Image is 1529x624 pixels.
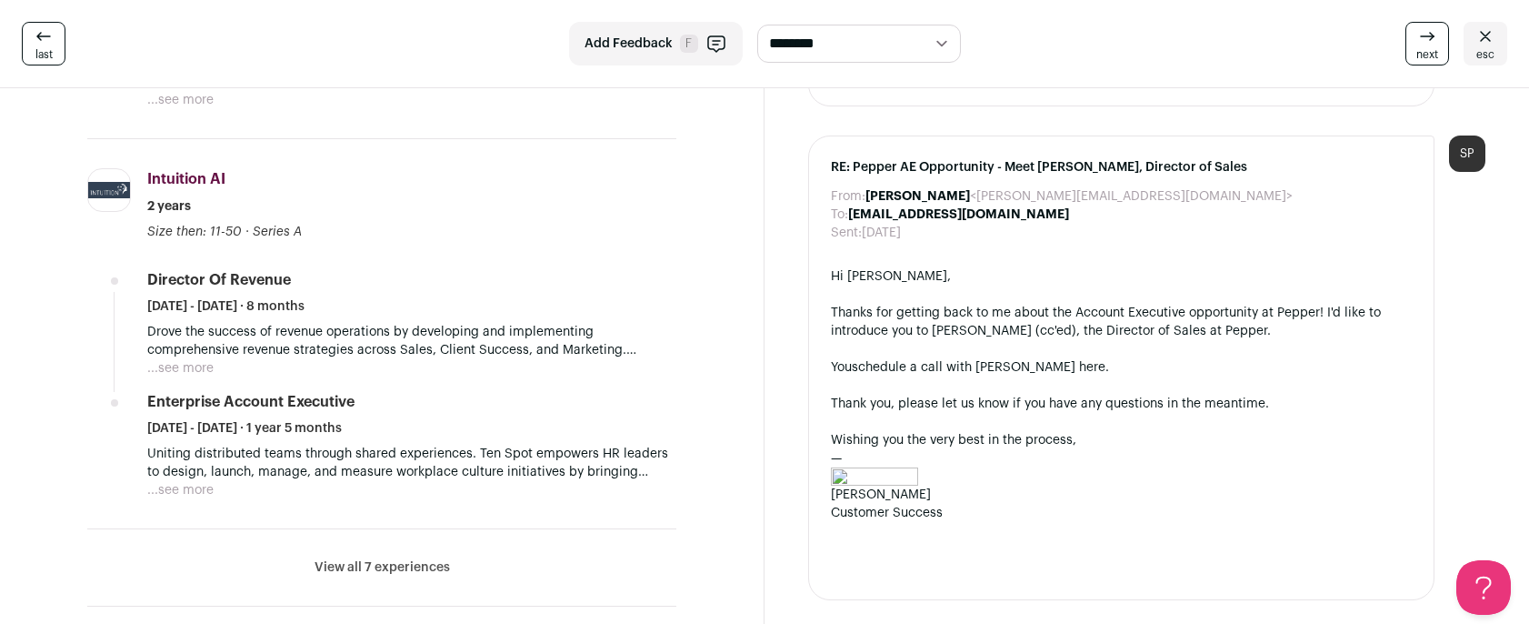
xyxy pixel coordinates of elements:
img: e80cf34c2797535e7c0bc502021cf6edbeefb6acb49e0164d9b3e02cc8873d89.jpg [88,182,130,198]
div: — [831,449,1412,468]
span: 2 years [147,197,191,216]
a: last [22,22,65,65]
p: Drove the success of revenue operations by developing and implementing comprehensive revenue stra... [147,323,676,359]
a: esc [1464,22,1507,65]
a: schedule a call with [PERSON_NAME] here [852,361,1105,374]
span: next [1416,47,1438,62]
div: SP [1449,136,1485,172]
dt: From: [831,187,865,206]
span: Intuition AI [147,172,225,186]
dt: Sent: [831,224,862,242]
div: You . [831,358,1412,377]
button: View all 7 experiences [315,559,450,577]
div: Hi [PERSON_NAME], [831,267,1412,286]
button: ...see more [147,359,214,377]
div: Thanks for getting back to me about the Account Executive opportunity at Pepper! I'd like to intr... [831,304,1412,340]
span: [DATE] - [DATE] · 1 year 5 months [147,419,342,438]
dd: <[PERSON_NAME][EMAIL_ADDRESS][DOMAIN_NAME]> [865,187,1293,206]
span: Add Feedback [585,35,673,53]
span: Series A [253,226,302,238]
div: Enterprise Account Executive [147,392,355,412]
b: [EMAIL_ADDRESS][DOMAIN_NAME] [848,208,1069,221]
a: next [1405,22,1449,65]
button: Add Feedback F [569,22,743,65]
img: AD_4nXePjFjeGF4EAtlFgGsvIZDUfHl5rAFeHRfKPYGcaJlFNPhSaHa6ws-VZBWV_TdBGFmaOpiBYaxBsR1dtUGwVBv3YjHXh... [831,468,918,486]
span: [DATE] - [DATE] · 8 months [147,297,305,316]
span: RE: Pepper AE Opportunity - Meet [PERSON_NAME], Director of Sales [831,158,1412,176]
span: F [680,35,698,53]
span: esc [1476,47,1494,62]
p: Uniting distributed teams through shared experiences. Ten Spot empowers HR leaders to design, lau... [147,445,676,481]
div: Thank you, please let us know if you have any questions in the meantime. [831,395,1412,413]
dt: To: [831,206,848,224]
a: [PERSON_NAME] [831,488,931,501]
span: Size then: 11-50 [147,226,242,238]
button: ...see more [147,481,214,499]
span: last [35,47,53,62]
button: ...see more [147,91,214,109]
div: Wishing you the very best in the process, [831,431,1412,449]
span: · [245,223,249,241]
dd: [DATE] [862,224,901,242]
div: Director Of Revenue [147,270,291,290]
b: [PERSON_NAME] [865,190,970,203]
iframe: Help Scout Beacon - Open [1456,560,1511,615]
div: Customer Success [831,504,1412,522]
